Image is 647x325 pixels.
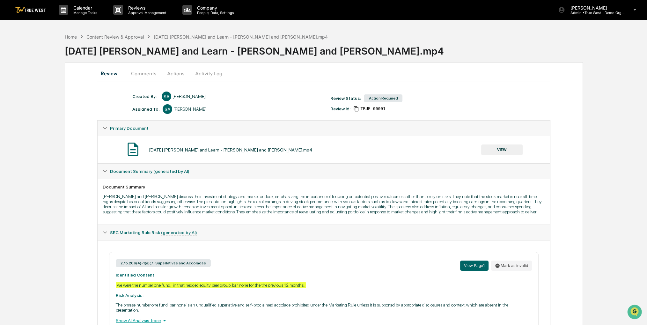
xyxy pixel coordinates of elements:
div: SEC Marketing Rule Risk (generated by AI) [98,225,550,240]
div: 🖐️ [6,114,11,119]
u: (generated by AI) [153,169,189,174]
button: Review [97,66,126,81]
p: Calendar [68,5,100,11]
div: 🗄️ [46,114,51,119]
div: Document Summary (generated by AI) [98,179,550,225]
div: [DATE] [PERSON_NAME] and Learn - [PERSON_NAME] and [PERSON_NAME].mp4 [149,147,312,152]
div: SA [162,92,171,101]
p: Manage Tasks [68,11,100,15]
div: Created By: ‎ ‎ [132,94,158,99]
span: Pylon [63,141,77,145]
p: [PERSON_NAME] [565,5,624,11]
div: 275.206(4)-1(a)(7) Superlatives and Accolades [116,259,211,267]
img: Document Icon [125,141,141,157]
button: Comments [126,66,161,81]
span: SEC Marketing Rule Risk [110,230,197,235]
img: 8933085812038_c878075ebb4cc5468115_72.jpg [13,48,25,60]
div: Assigned To: [132,107,159,112]
div: [DATE] [PERSON_NAME] and Learn - [PERSON_NAME] and [PERSON_NAME].mp4 [153,34,327,40]
button: See all [99,69,116,77]
a: 🔎Data Lookup [4,122,43,134]
span: • [53,86,55,92]
button: View Page1 [460,261,489,271]
div: Start new chat [29,48,105,55]
p: [PERSON_NAME] and [PERSON_NAME] discuss their investment strategy and market outlook, emphasizing... [103,194,545,214]
span: [DATE] [56,86,70,92]
div: SA [163,104,172,114]
p: How can we help? [6,13,116,23]
p: Reviews [123,5,170,11]
a: Powered byPylon [45,140,77,145]
div: [PERSON_NAME] [173,94,206,99]
p: The phrase number one fund bar none is an unqualified superlative and self-proclaimed accolade pr... [116,302,532,313]
button: Activity Log [190,66,227,81]
button: Mark as invalid [491,261,532,271]
div: [DATE] [PERSON_NAME] and Learn - [PERSON_NAME] and [PERSON_NAME].mp4 [65,40,647,57]
u: (generated by AI) [161,230,197,235]
button: Start new chat [108,50,116,58]
div: Review Status: [330,96,361,101]
p: People, Data, Settings [192,11,237,15]
p: Admin • True West - Demo Organization [565,11,624,15]
div: Content Review & Approval [86,34,144,40]
div: secondary tabs example [97,66,550,81]
span: Document Summary [110,169,189,174]
span: Data Lookup [13,125,40,131]
button: Actions [161,66,190,81]
img: logo [15,7,46,13]
p: Approval Management [123,11,170,15]
a: 🗄️Attestations [44,110,82,122]
div: Document Summary (generated by AI) [98,164,550,179]
div: Primary Document [98,121,550,136]
div: Show AI Analysis Trace [116,317,532,324]
div: 🔎 [6,126,11,131]
div: [PERSON_NAME] [173,107,207,112]
div: Document Summary [103,184,545,189]
div: Past conversations [6,70,43,76]
span: 9ae8370d-1150-4980-aab6-1131877d1072 [360,106,385,111]
div: Primary Document [98,136,550,163]
span: Preclearance [13,113,41,119]
button: VIEW [481,144,523,155]
div: we were the number one fund, in that hedged equity peer group, bar none for the the previous 12 m... [116,282,306,288]
div: We're available if you need us! [29,55,88,60]
strong: Identified Content: [116,272,155,277]
img: 1746055101610-c473b297-6a78-478c-a979-82029cc54cd1 [6,48,18,60]
iframe: Open customer support [627,304,644,321]
span: [PERSON_NAME] [20,86,52,92]
span: Attestations [53,113,79,119]
div: Review Id: [330,106,350,111]
strong: Risk Analysis: [116,293,143,298]
p: Company [192,5,237,11]
div: Action Required [364,94,402,102]
a: 🖐️Preclearance [4,110,44,122]
img: Sigrid Alegria [6,80,17,91]
div: Home [65,34,77,40]
span: Primary Document [110,126,149,131]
